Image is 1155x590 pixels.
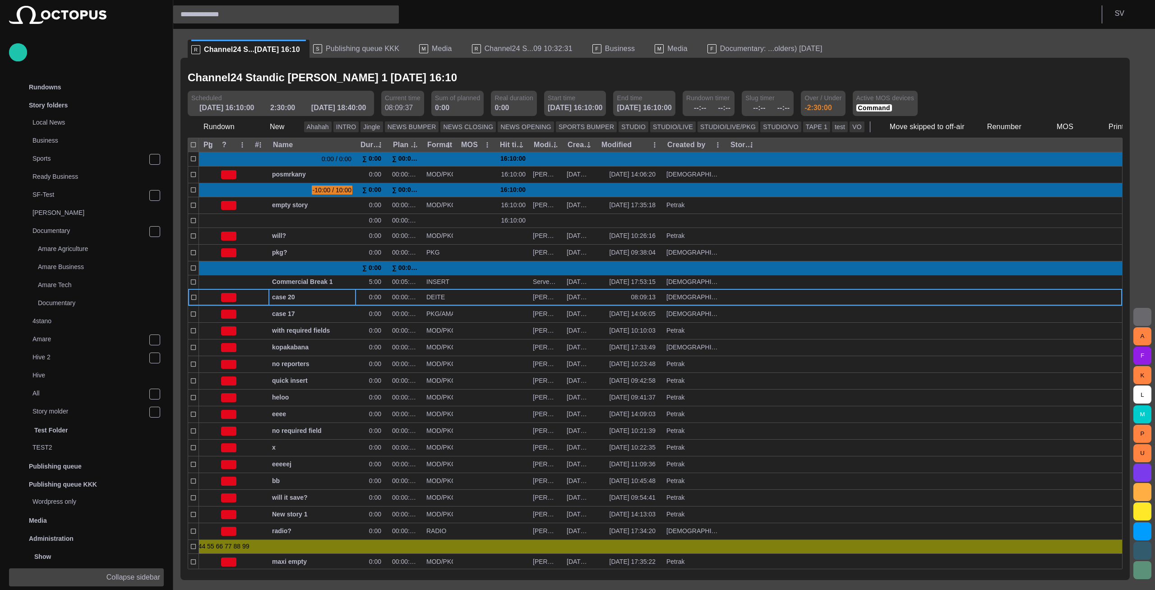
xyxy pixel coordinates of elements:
span: no reporters [272,360,352,368]
div: MOD/PKG [426,443,453,452]
div: Karel Petrak (kpetrak) [533,427,559,435]
div: Karel Petrak (kpetrak) [533,493,559,502]
div: Karel Petrak (kpetrak) [533,201,559,209]
div: MOD/PKG [426,360,453,368]
div: 0:00 [369,427,385,435]
div: MOD/PKG [426,427,453,435]
p: Amare Business [38,262,84,271]
button: SV [1108,5,1150,22]
button: Renumber [971,119,1037,135]
div: 18/08 10:23:44 [567,232,593,240]
button: F [1133,347,1151,365]
div: Vedra [666,310,722,318]
button: Modified column menu [648,139,661,151]
span: Commercial Break 1 [272,278,352,286]
div: RChannel24 S...09 10:32:31 [468,40,589,58]
div: Sports [14,150,164,168]
div: 0:00 [369,393,385,402]
span: will it save? [272,493,352,502]
span: radio? [272,527,352,535]
div: 0:00 [369,510,385,519]
div: Vedra [666,293,722,302]
span: heloo [272,393,352,402]
p: Business [32,136,58,145]
div: no required field [272,423,352,439]
div: 13/08 17:33:49 [610,343,659,352]
div: 08:09:13 [631,293,660,302]
button: # column menu [254,139,267,151]
div: Karel Petrak (kpetrak) [533,376,559,385]
div: 05/08 09:38:04 [610,248,659,257]
div: 4stano [14,313,164,331]
div: MOD/PKG [426,460,453,469]
div: 00:00:00:00 [392,216,419,225]
div: Karel Petrak (kpetrak) [533,443,559,452]
button: VO [850,121,864,132]
div: 00:00:00:00 [392,170,419,179]
div: Karel Petrak (kpetrak) [533,477,559,485]
div: ∑ 00:00:00:00 [392,152,419,166]
span: Publishing queue KKK [326,44,399,53]
div: 28/05 15:02:22 [567,293,593,302]
p: Publishing queue [29,462,82,471]
div: 18/08 10:10:03 [610,326,659,335]
p: Documentary [32,226,70,235]
div: Petrak [666,460,688,469]
div: Documentary [20,295,164,313]
button: Modified by column menu [549,139,561,151]
span: Business [605,44,635,53]
span: with required fields [272,326,352,335]
div: Karel Petrak (kpetrak) [533,410,559,418]
div: 00:00:00:00 [392,293,419,302]
div: 00:00:00:00 [392,248,419,257]
span: Documentary: ...olders) [DATE] [720,44,822,53]
div: 0:00 [369,326,385,335]
div: bb [272,473,352,489]
div: RChannel24 S...[DATE] 16:10 [188,40,310,58]
button: Command [856,104,892,111]
div: Karel Petrak (kpetrak) [533,527,559,535]
button: New [254,119,300,135]
div: 18/08 11:09:36 [610,460,659,469]
span: eeee [272,410,352,418]
p: Ready Business [32,172,78,181]
div: case 17 [272,306,352,322]
div: MMedia [651,40,704,58]
button: STUDIO [619,121,648,132]
div: Amare [14,331,164,349]
button: A [1133,327,1151,345]
div: Karel Petrak (kpetrak) [533,460,559,469]
button: NEWS BUMPER [385,121,439,132]
div: 0:00 [369,477,385,485]
button: TAPE 1 [803,121,830,132]
div: 16:10:00 [499,170,526,179]
div: Hive 2 [14,349,164,367]
p: SF-Test [32,190,54,199]
div: 00:00:00:00 [392,443,419,452]
div: 13/08 17:35:18 [610,201,659,209]
div: Ready Business [14,168,164,186]
div: 18/08 10:22:35 [610,443,659,452]
span: pkg? [272,248,352,257]
span: eeeeej [272,460,352,469]
div: Karel Petrak (kpetrak) [533,170,559,179]
img: Octopus News Room [9,6,106,24]
button: U [1133,444,1151,462]
div: FBusiness [589,40,651,58]
div: pkg? [272,245,352,261]
div: INSERT [426,278,449,286]
button: Format column menu [442,139,455,151]
div: MOD/PKG [426,477,453,485]
div: 00:00:00:00 [392,326,419,335]
p: 4stano [32,316,51,325]
div: 13/08 17:34:19 [567,201,593,209]
div: 0:00 [369,248,385,257]
button: NEWS OPENING [498,121,554,132]
div: 18/08 09:41:37 [610,393,659,402]
div: 18/08 09:54:31 [567,326,593,335]
button: K [1133,366,1151,384]
div: eeeeej [272,456,352,473]
div: 0:00 [369,343,385,352]
div: 0:00 [369,310,385,318]
div: Petrak [666,427,688,435]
